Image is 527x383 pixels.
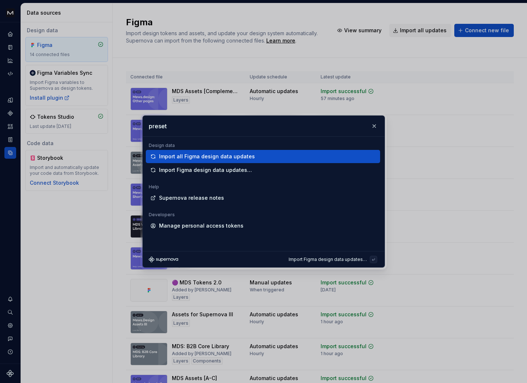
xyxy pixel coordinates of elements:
div: Import all Figma design data updates [159,153,255,160]
div: Type a command or search .. [143,137,385,251]
div: Manage personal access tokens [159,222,243,229]
div: Help [146,184,380,190]
button: Import Figma design data updates… [286,254,379,265]
svg: Supernova Logo [149,257,178,262]
div: Import Figma design data updates… [159,166,252,174]
div: Developers [146,212,380,218]
div: Supernova release notes [159,194,224,202]
div: Import Figma design data updates… [289,257,370,262]
div: Design data [146,143,380,148]
input: Type a command or search .. [143,116,385,136]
